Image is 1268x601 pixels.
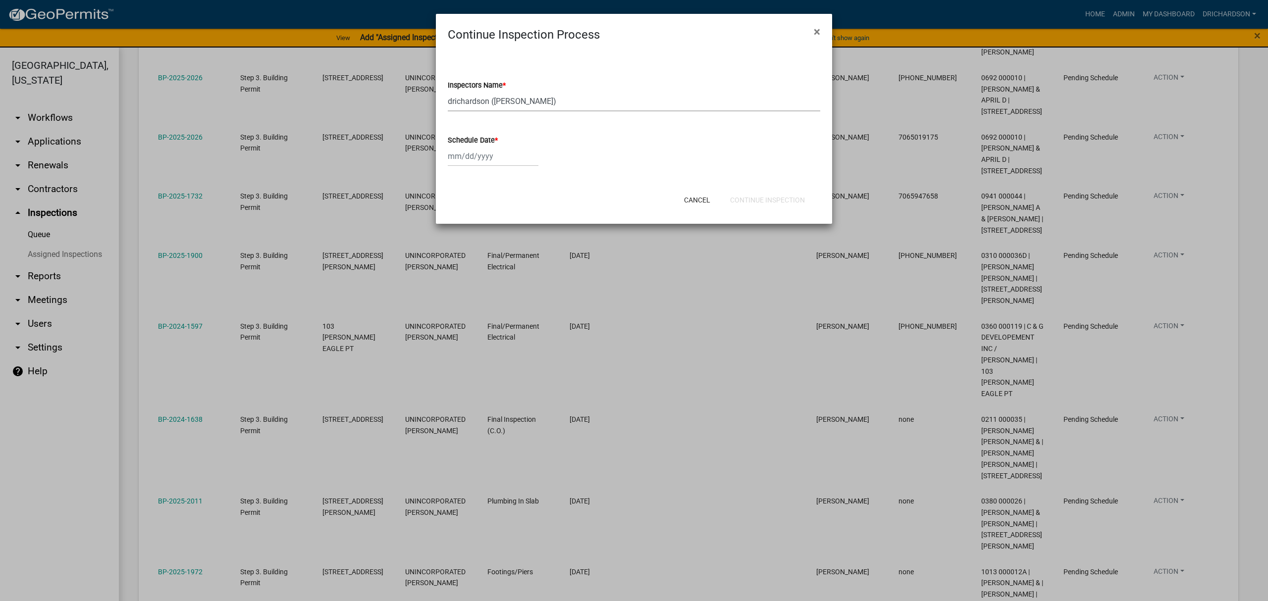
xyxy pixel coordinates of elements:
[676,191,718,209] button: Cancel
[448,137,498,144] label: Schedule Date
[448,146,538,166] input: mm/dd/yyyy
[722,191,813,209] button: Continue Inspection
[806,18,828,46] button: Close
[448,82,506,89] label: Inspectors Name
[448,26,600,44] h4: Continue Inspection Process
[814,25,820,39] span: ×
